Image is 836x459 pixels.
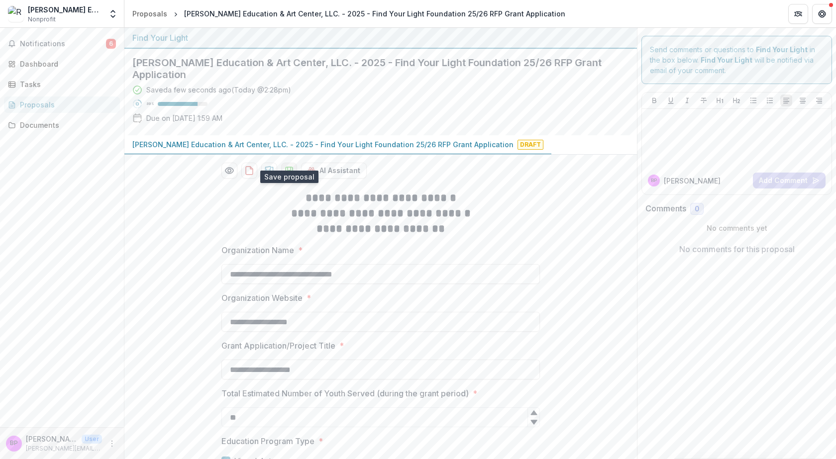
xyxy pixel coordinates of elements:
p: 80 % [146,100,154,107]
p: Organization Name [221,244,294,256]
p: Grant Application/Project Title [221,340,335,352]
button: Align Right [813,94,825,106]
p: Organization Website [221,292,303,304]
div: Documents [20,120,112,130]
button: AI Assistant [301,163,367,179]
strong: Find Your Light [701,56,752,64]
button: Bullet List [747,94,759,106]
a: Documents [4,117,120,133]
p: Education Program Type [221,435,314,447]
p: No comments yet [645,223,828,233]
p: [PERSON_NAME] Education & Art Center, LLC. - 2025 - Find Your Light Foundation 25/26 RFP Grant Ap... [132,139,514,150]
button: Add Comment [753,173,826,188]
button: Heading 2 [731,94,742,106]
div: Saved a few seconds ago ( Today @ 2:28pm ) [146,85,291,95]
a: Proposals [4,96,120,113]
button: Underline [665,94,677,106]
div: Belinda Roberson, PhD [10,440,18,447]
span: Draft [518,140,543,150]
button: Strike [698,94,710,106]
p: Due on [DATE] 1:59 AM [146,113,222,123]
a: Dashboard [4,56,120,72]
div: [PERSON_NAME] Education & Art Center, LLC. [28,4,102,15]
button: Italicize [681,94,693,106]
button: download-proposal [281,163,297,179]
h2: [PERSON_NAME] Education & Art Center, LLC. - 2025 - Find Your Light Foundation 25/26 RFP Grant Ap... [132,57,613,81]
p: [PERSON_NAME][EMAIL_ADDRESS][DOMAIN_NAME] [26,444,102,453]
button: Partners [788,4,808,24]
p: User [82,435,102,444]
a: Proposals [128,6,171,21]
button: Heading 1 [714,94,726,106]
span: Notifications [20,40,106,48]
p: No comments for this proposal [679,243,795,255]
a: Tasks [4,76,120,92]
button: Preview 7c864146-cb77-48b1-924d-0a23be66729d-0.pdf [221,163,237,179]
div: Find Your Light [132,32,629,44]
p: Total Estimated Number of Youth Served (during the grant period) [221,387,469,399]
img: Renzi Education & Art Center, LLC. [8,6,24,22]
span: 0 [695,205,699,213]
button: Notifications6 [4,36,120,52]
button: Ordered List [764,94,776,106]
button: More [106,438,118,450]
button: Open entity switcher [106,4,120,24]
button: Align Left [780,94,792,106]
div: [PERSON_NAME] Education & Art Center, LLC. - 2025 - Find Your Light Foundation 25/26 RFP Grant Ap... [184,8,565,19]
h2: Comments [645,204,686,213]
strong: Find Your Light [756,45,808,54]
button: download-proposal [241,163,257,179]
button: Get Help [812,4,832,24]
span: 6 [106,39,116,49]
nav: breadcrumb [128,6,569,21]
p: [PERSON_NAME], PhD [26,434,78,444]
div: Proposals [132,8,167,19]
div: Dashboard [20,59,112,69]
span: Nonprofit [28,15,56,24]
button: Align Center [797,94,809,106]
div: Proposals [20,99,112,110]
div: Send comments or questions to in the box below. will be notified via email of your comment. [641,36,832,84]
p: [PERSON_NAME] [664,176,721,186]
div: Belinda Roberson, PhD [651,178,657,183]
div: Tasks [20,79,112,90]
button: download-proposal [261,163,277,179]
button: Bold [648,94,660,106]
